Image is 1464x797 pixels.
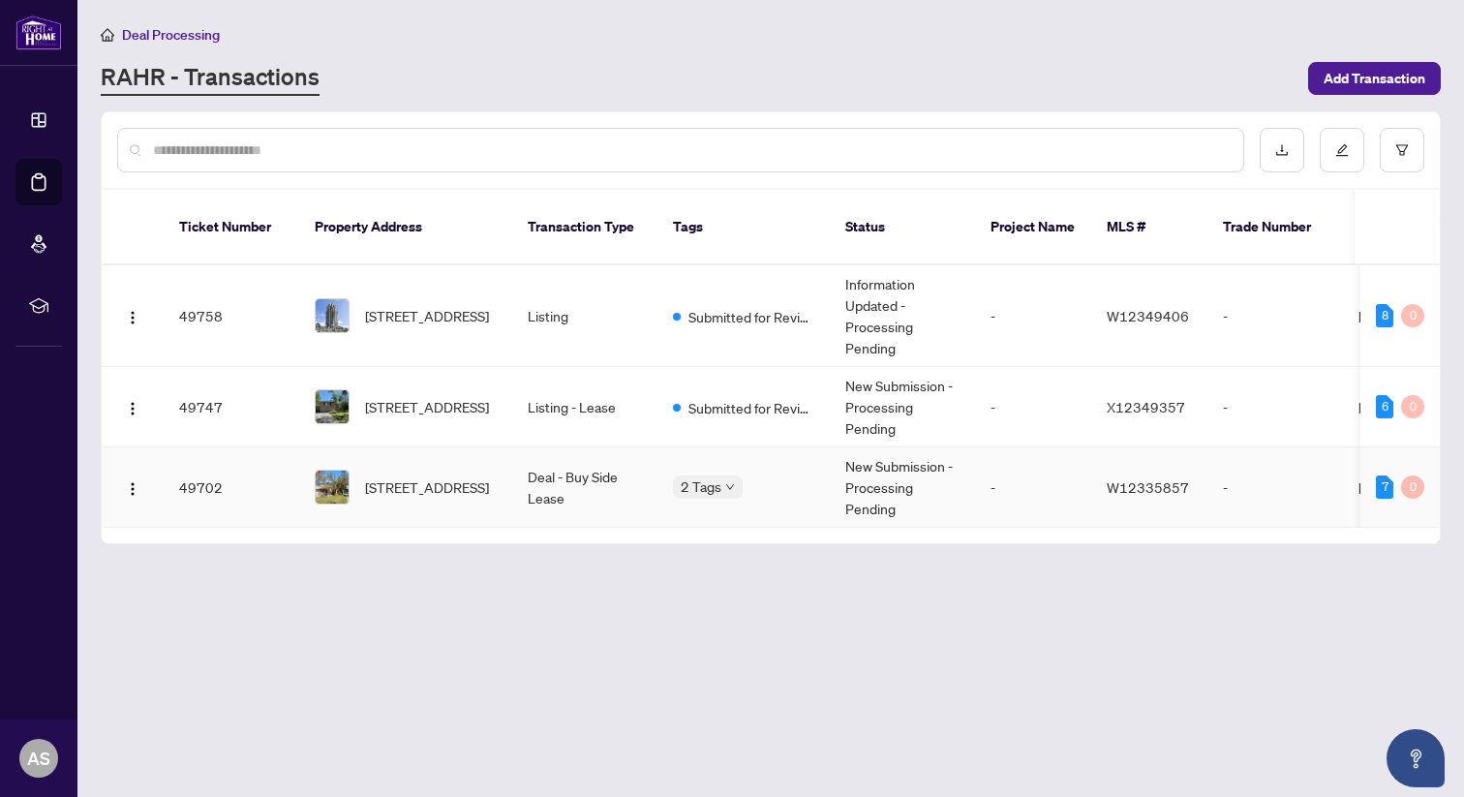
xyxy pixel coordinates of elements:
td: - [1207,447,1343,528]
span: W12349406 [1107,307,1189,324]
span: Deal Processing [122,26,220,44]
button: Logo [117,472,148,503]
th: MLS # [1091,190,1207,265]
td: - [975,367,1091,447]
img: Logo [125,310,140,325]
td: 49758 [164,265,299,367]
td: - [975,447,1091,528]
span: download [1275,143,1289,157]
button: edit [1320,128,1364,172]
td: Deal - Buy Side Lease [512,447,657,528]
div: 0 [1401,475,1424,499]
td: New Submission - Processing Pending [830,447,975,528]
td: New Submission - Processing Pending [830,367,975,447]
span: down [725,482,735,492]
div: 0 [1401,304,1424,327]
span: AS [27,745,50,772]
div: 8 [1376,304,1393,327]
button: download [1260,128,1304,172]
th: Project Name [975,190,1091,265]
td: 49747 [164,367,299,447]
div: 0 [1401,395,1424,418]
td: - [975,265,1091,367]
th: Trade Number [1207,190,1343,265]
span: Submitted for Review [688,306,814,327]
button: Add Transaction [1308,62,1441,95]
img: Logo [125,481,140,497]
td: Listing - Lease [512,367,657,447]
button: filter [1380,128,1424,172]
span: Submitted for Review [688,397,814,418]
img: thumbnail-img [316,471,349,504]
div: 7 [1376,475,1393,499]
span: [STREET_ADDRESS] [365,396,489,417]
span: edit [1335,143,1349,157]
div: 6 [1376,395,1393,418]
button: Logo [117,391,148,422]
td: - [1207,367,1343,447]
img: thumbnail-img [316,299,349,332]
span: [STREET_ADDRESS] [365,305,489,326]
img: Logo [125,401,140,416]
th: Status [830,190,975,265]
td: - [1207,265,1343,367]
th: Ticket Number [164,190,299,265]
th: Transaction Type [512,190,657,265]
button: Open asap [1387,729,1445,787]
span: 2 Tags [681,475,721,498]
td: Listing [512,265,657,367]
th: Tags [657,190,830,265]
span: Add Transaction [1324,63,1425,94]
span: home [101,28,114,42]
img: thumbnail-img [316,390,349,423]
a: RAHR - Transactions [101,61,320,96]
span: X12349357 [1107,398,1185,415]
img: logo [15,15,62,50]
span: [STREET_ADDRESS] [365,476,489,498]
th: Property Address [299,190,512,265]
td: 49702 [164,447,299,528]
button: Logo [117,300,148,331]
span: filter [1395,143,1409,157]
span: W12335857 [1107,478,1189,496]
td: Information Updated - Processing Pending [830,265,975,367]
